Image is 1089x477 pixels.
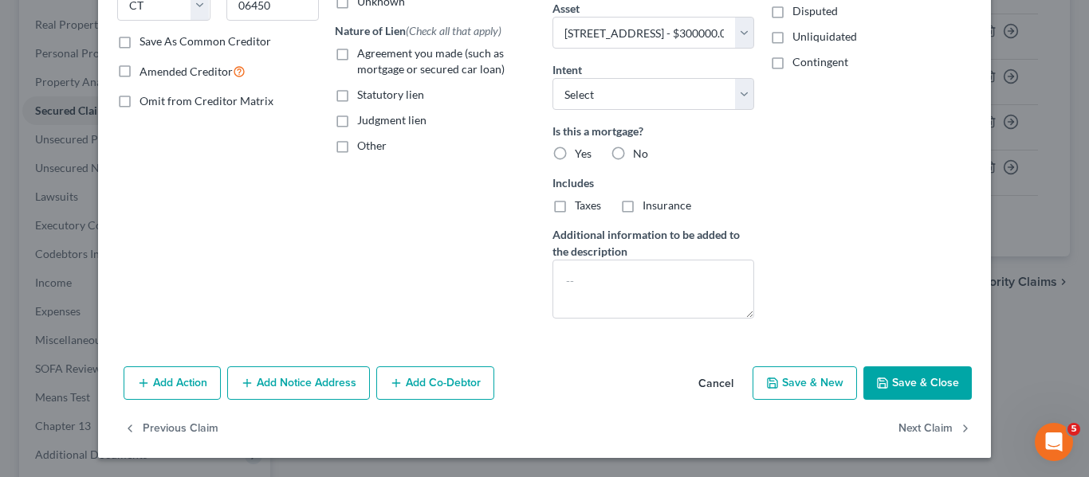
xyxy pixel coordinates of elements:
[1035,423,1073,461] iframe: Intercom live chat
[140,94,273,108] span: Omit from Creditor Matrix
[124,366,221,400] button: Add Action
[552,174,754,191] label: Includes
[643,198,691,212] span: Insurance
[406,24,501,37] span: (Check all that apply)
[357,113,427,127] span: Judgment lien
[376,366,494,400] button: Add Co-Debtor
[1067,423,1080,436] span: 5
[140,65,233,78] span: Amended Creditor
[552,123,754,139] label: Is this a mortgage?
[552,61,582,78] label: Intent
[575,147,592,160] span: Yes
[357,46,505,76] span: Agreement you made (such as mortgage or secured car loan)
[898,412,972,446] button: Next Claim
[227,366,370,400] button: Add Notice Address
[124,412,218,446] button: Previous Claim
[792,29,857,43] span: Unliquidated
[863,366,972,400] button: Save & Close
[792,4,838,18] span: Disputed
[792,55,848,68] span: Contingent
[140,33,271,49] label: Save As Common Creditor
[753,366,857,400] button: Save & New
[552,226,754,260] label: Additional information to be added to the description
[575,198,601,212] span: Taxes
[335,22,501,39] label: Nature of Lien
[552,2,580,15] span: Asset
[357,139,387,152] span: Other
[686,368,746,400] button: Cancel
[357,88,424,101] span: Statutory lien
[633,147,648,160] span: No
